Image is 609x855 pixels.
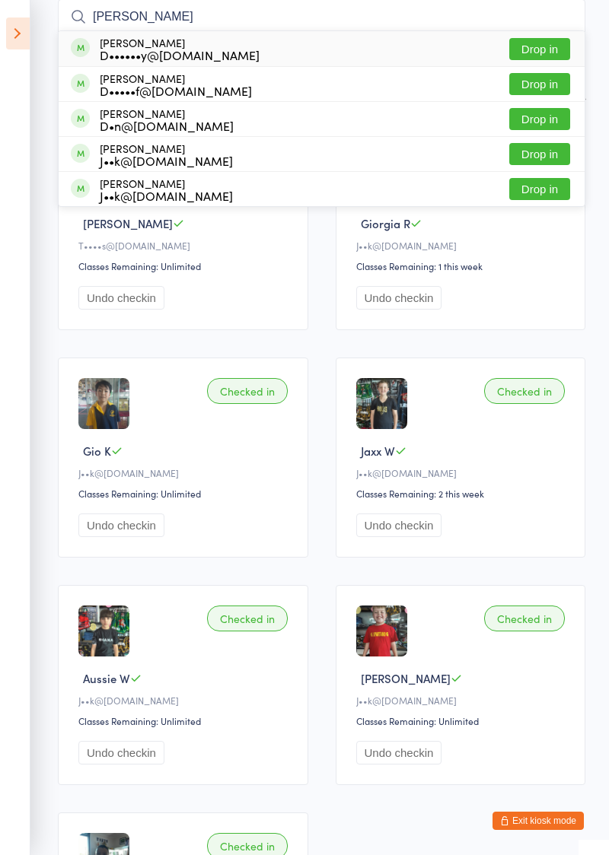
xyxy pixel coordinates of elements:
[78,741,164,764] button: Undo checkin
[78,239,292,252] div: T••••s@[DOMAIN_NAME]
[356,239,570,252] div: J••k@[DOMAIN_NAME]
[493,812,584,830] button: Exit kiosk mode
[83,670,130,686] span: Aussie W
[100,37,260,61] div: [PERSON_NAME]
[356,286,442,310] button: Undo checkin
[83,215,173,231] span: [PERSON_NAME]
[361,215,410,231] span: Giorgia R
[356,605,407,656] img: image1745303678.png
[78,487,292,500] div: Classes Remaining: Unlimited
[207,378,288,404] div: Checked in
[78,694,292,707] div: J••k@[DOMAIN_NAME]
[100,84,252,97] div: D•••••f@[DOMAIN_NAME]
[207,605,288,631] div: Checked in
[100,154,233,167] div: J••k@[DOMAIN_NAME]
[509,38,570,60] button: Drop in
[356,513,442,537] button: Undo checkin
[100,119,234,132] div: D•n@[DOMAIN_NAME]
[509,178,570,200] button: Drop in
[83,443,111,459] span: Gio K
[78,714,292,727] div: Classes Remaining: Unlimited
[356,466,570,479] div: J••k@[DOMAIN_NAME]
[356,487,570,500] div: Classes Remaining: 2 this week
[100,107,234,132] div: [PERSON_NAME]
[78,286,164,310] button: Undo checkin
[484,378,565,404] div: Checked in
[356,741,442,764] button: Undo checkin
[509,108,570,130] button: Drop in
[100,189,233,202] div: J••k@[DOMAIN_NAME]
[356,259,570,272] div: Classes Remaining: 1 this week
[509,143,570,165] button: Drop in
[484,605,565,631] div: Checked in
[361,443,395,459] span: Jaxx W
[509,73,570,95] button: Drop in
[78,378,129,429] img: image1757309506.png
[100,177,233,202] div: [PERSON_NAME]
[78,513,164,537] button: Undo checkin
[361,670,451,686] span: [PERSON_NAME]
[78,259,292,272] div: Classes Remaining: Unlimited
[356,378,407,429] img: image1752471604.png
[100,49,260,61] div: D••••••y@[DOMAIN_NAME]
[100,142,233,167] div: [PERSON_NAME]
[356,694,570,707] div: J••k@[DOMAIN_NAME]
[100,72,252,97] div: [PERSON_NAME]
[356,714,570,727] div: Classes Remaining: Unlimited
[78,605,129,656] img: image1750919671.png
[78,466,292,479] div: J••k@[DOMAIN_NAME]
